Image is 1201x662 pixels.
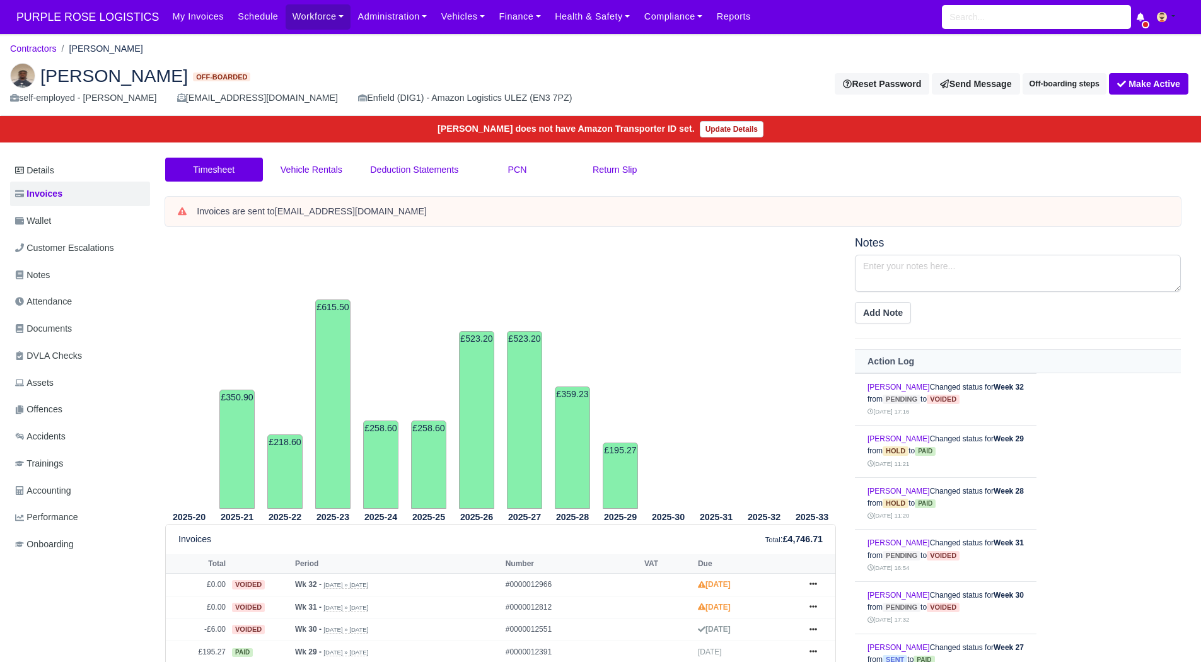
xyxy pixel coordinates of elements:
[15,241,114,255] span: Customer Escalations
[765,532,823,547] div: :
[10,5,165,30] a: PURPLE ROSE LOGISTICS
[57,42,143,56] li: [PERSON_NAME]
[698,625,731,634] strong: [DATE]
[855,373,1036,426] td: Changed status for from to
[309,509,357,525] th: 2025-23
[637,4,710,29] a: Compliance
[10,532,150,557] a: Onboarding
[165,509,213,525] th: 2025-20
[10,236,150,260] a: Customer Escalations
[10,451,150,476] a: Trainings
[295,603,322,612] strong: Wk 31 -
[788,509,836,525] th: 2025-33
[295,647,322,656] strong: Wk 29 -
[994,538,1024,547] strong: Week 31
[15,537,74,552] span: Onboarding
[867,512,909,519] small: [DATE] 11:20
[867,434,930,443] a: [PERSON_NAME]
[932,73,1019,95] a: Send Message
[883,551,920,560] span: pending
[165,4,231,29] a: My Invoices
[867,564,909,571] small: [DATE] 16:54
[867,408,909,415] small: [DATE] 17:16
[267,434,303,509] td: £218.60
[855,581,1036,634] td: Changed status for from to
[15,484,71,498] span: Accounting
[883,446,908,456] span: hold
[855,477,1036,530] td: Changed status for from to
[323,581,368,589] small: [DATE] » [DATE]
[855,426,1036,478] td: Changed status for from to
[883,499,908,508] span: hold
[15,187,62,201] span: Invoices
[548,4,637,29] a: Health & Safety
[867,538,930,547] a: [PERSON_NAME]
[883,395,920,404] span: pending
[994,591,1024,600] strong: Week 30
[765,536,780,543] small: Total
[323,626,368,634] small: [DATE] » [DATE]
[855,236,1181,250] h5: Notes
[502,596,641,618] td: #0000012812
[15,268,50,282] span: Notes
[603,443,638,509] td: £195.27
[232,603,265,612] span: voided
[507,331,542,509] td: £523.20
[15,402,62,417] span: Offences
[263,158,361,182] a: Vehicle Rentals
[453,509,501,525] th: 2025-26
[698,580,731,589] strong: [DATE]
[232,648,253,657] span: paid
[295,625,322,634] strong: Wk 30 -
[596,509,644,525] th: 2025-29
[166,574,229,596] td: £0.00
[232,625,265,634] span: voided
[231,4,285,29] a: Schedule
[323,649,368,656] small: [DATE] » [DATE]
[358,91,572,105] div: Enfield (DIG1) - Amazon Logistics ULEZ (EN3 7PZ)
[405,509,453,525] th: 2025-25
[915,447,936,456] span: paid
[357,509,405,525] th: 2025-24
[193,73,250,82] span: Off-boarded
[695,554,798,573] th: Due
[566,158,664,182] a: Return Slip
[994,383,1024,392] strong: Week 32
[10,289,150,314] a: Attendance
[434,4,492,29] a: Vehicles
[15,214,51,228] span: Wallet
[10,316,150,341] a: Documents
[994,643,1024,652] strong: Week 27
[502,574,641,596] td: #0000012966
[10,371,150,395] a: Assets
[835,73,929,95] button: Reset Password
[783,534,823,544] strong: £4,746.71
[1,53,1200,116] div: Jordan Edwards
[360,158,468,182] a: Deduction Statements
[15,294,72,309] span: Attendance
[10,91,157,105] div: self-employed - [PERSON_NAME]
[994,487,1024,496] strong: Week 28
[698,647,722,656] span: [DATE]
[710,4,758,29] a: Reports
[883,603,920,612] span: pending
[1109,73,1188,95] button: Make Active
[166,554,229,573] th: Total
[286,4,351,29] a: Workforce
[698,603,731,612] strong: [DATE]
[178,534,211,545] h6: Invoices
[867,616,909,623] small: [DATE] 17:32
[867,383,930,392] a: [PERSON_NAME]
[10,505,150,530] a: Performance
[1023,73,1106,95] button: Off-boarding steps
[644,509,692,525] th: 2025-30
[275,206,427,216] strong: [EMAIL_ADDRESS][DOMAIN_NAME]
[942,5,1131,29] input: Search...
[15,429,66,444] span: Accidents
[855,350,1181,373] th: Action Log
[15,322,72,336] span: Documents
[692,509,740,525] th: 2025-31
[232,580,265,589] span: voided
[166,618,229,641] td: -£6.00
[261,509,309,525] th: 2025-22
